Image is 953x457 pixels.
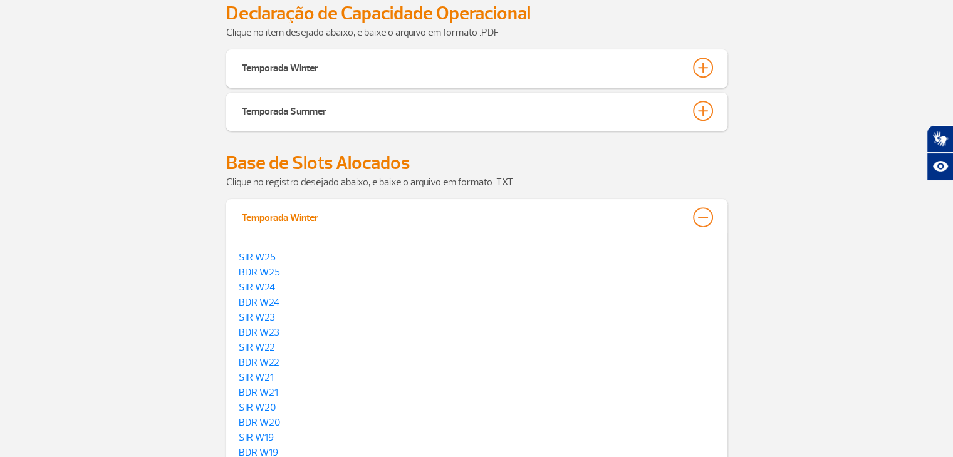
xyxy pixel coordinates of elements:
[242,101,326,118] div: Temporada Summer
[241,57,712,78] button: Temporada Winter
[226,175,727,190] p: Clique no registro desejado abaixo, e baixe o arquivo em formato .TXT
[242,207,318,225] div: Temporada Winter
[239,326,279,339] a: BDR W23
[226,25,727,40] p: Clique no item desejado abaixo, e baixe o arquivo em formato .PDF
[239,341,275,354] a: SIR W22
[239,251,276,264] a: SIR W25
[242,58,318,75] div: Temporada Winter
[927,125,953,153] button: Abrir tradutor de língua de sinais.
[226,151,727,175] h2: Base de Slots Alocados
[239,401,276,414] a: SIR W20
[239,296,279,309] a: BDR W24
[239,281,275,294] a: SIR W24
[239,371,274,384] a: SIR W21
[239,266,280,279] a: BDR W25
[239,386,278,399] a: BDR W21
[239,416,280,429] a: BDR W20
[927,125,953,180] div: Plugin de acessibilidade da Hand Talk.
[239,311,275,324] a: SIR W23
[241,100,712,121] button: Temporada Summer
[239,356,279,369] a: BDR W22
[239,431,274,444] a: SIR W19
[927,153,953,180] button: Abrir recursos assistivos.
[226,2,727,25] h2: Declaração de Capacidade Operacional
[241,207,712,228] button: Temporada Winter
